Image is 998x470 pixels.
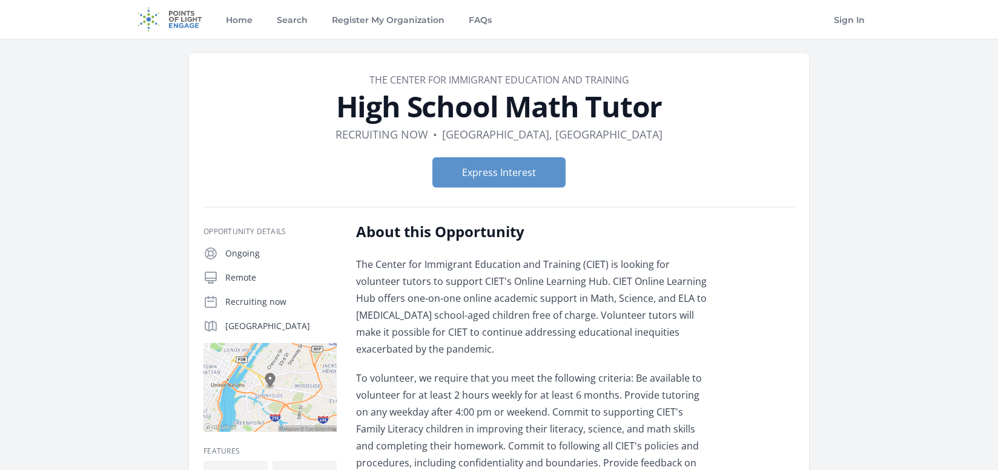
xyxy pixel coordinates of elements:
[225,247,337,259] p: Ongoing
[225,272,337,284] p: Remote
[442,126,663,143] dd: [GEOGRAPHIC_DATA], [GEOGRAPHIC_DATA]
[369,73,629,86] a: The Center for Immigrant Education and Training
[356,222,710,241] h2: About this Opportunity
[225,320,337,332] p: [GEOGRAPHIC_DATA]
[432,157,566,188] button: Express Interest
[203,343,337,432] img: Map
[203,227,337,237] h3: Opportunity Details
[356,256,710,357] p: The Center for Immigrant Education and Training (CIET) is looking for volunteer tutors to support...
[335,126,428,143] dd: Recruiting now
[225,296,337,308] p: Recruiting now
[433,126,437,143] div: •
[203,92,795,121] h1: High School Math Tutor
[203,446,337,456] h3: Features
